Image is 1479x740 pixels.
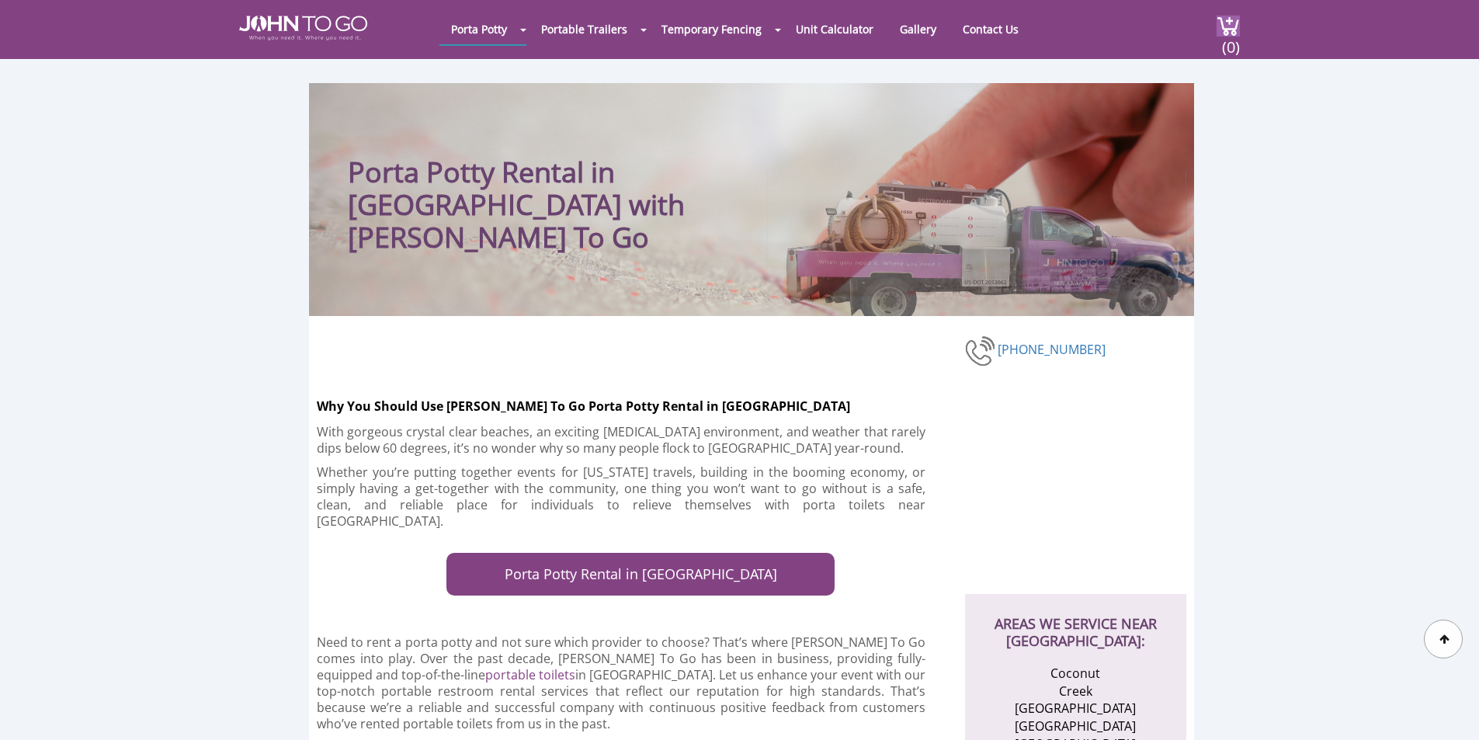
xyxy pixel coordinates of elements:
a: Temporary Fencing [650,14,773,44]
p: Whether you’re putting together events for [US_STATE] travels, building in the booming economy, o... [317,464,926,530]
a: [PHONE_NUMBER] [998,340,1106,357]
h2: Why You Should Use [PERSON_NAME] To Go Porta Potty Rental in [GEOGRAPHIC_DATA] [317,388,965,416]
h2: AREAS WE SERVICE NEAR [GEOGRAPHIC_DATA]: [981,594,1171,649]
img: phone-number [965,334,998,368]
img: JOHN to go [239,16,367,40]
img: Truck [767,172,1186,316]
a: Gallery [888,14,948,44]
a: Unit Calculator [784,14,885,44]
a: Porta Potty [439,14,519,44]
li: [GEOGRAPHIC_DATA] [1000,700,1151,717]
img: cart a [1217,16,1240,36]
p: With gorgeous crystal clear beaches, an exciting [MEDICAL_DATA] environment, and weather that rar... [317,424,926,457]
a: Portable Trailers [529,14,639,44]
a: Porta Potty Rental in [GEOGRAPHIC_DATA] [446,553,835,596]
li: Coconut [1000,665,1151,683]
li: [GEOGRAPHIC_DATA] [1000,717,1151,735]
p: Need to rent a porta potty and not sure which provider to choose? That’s where [PERSON_NAME] To G... [317,634,926,732]
li: Creek [1000,683,1151,700]
h1: Porta Potty Rental in [GEOGRAPHIC_DATA] with [PERSON_NAME] To Go [348,114,849,254]
span: (0) [1221,24,1240,57]
a: portable toilets [485,666,575,683]
a: Contact Us [951,14,1030,44]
